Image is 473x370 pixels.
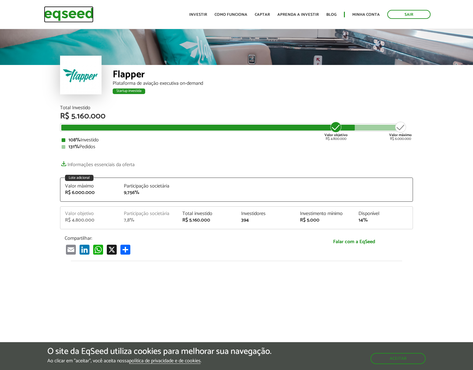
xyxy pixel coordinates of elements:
div: Participação societária [124,211,173,216]
div: 9,756% [124,190,173,195]
a: Email [65,244,77,255]
div: Lote adicional [65,175,93,181]
div: Valor máximo [65,184,115,189]
div: Participação societária [124,184,173,189]
div: R$ 6.000.000 [389,121,412,141]
div: R$ 5.160.000 [60,112,413,120]
div: Total Investido [60,105,413,110]
strong: Valor máximo [389,132,412,138]
p: Ao clicar em "aceitar", você aceita nossa . [47,358,271,364]
div: Investido [62,138,411,143]
a: Captar [255,13,270,17]
strong: 131% [68,143,79,151]
h5: O site da EqSeed utiliza cookies para melhorar sua navegação. [47,347,271,356]
div: Total investido [182,211,232,216]
a: política de privacidade e de cookies [129,359,201,364]
div: Pedidos [62,144,411,149]
a: Sair [387,10,431,19]
div: Investimento mínimo [300,211,349,216]
div: R$ 5.000 [300,218,349,223]
div: Plataforma de aviação executiva on-demand [113,81,413,86]
a: Share [119,244,132,255]
a: Investir [189,13,207,17]
strong: Valor objetivo [324,132,348,138]
a: WhatsApp [92,244,104,255]
a: Falar com a EqSeed [300,235,408,248]
div: R$ 4.800.000 [65,218,115,223]
a: Informações essenciais da oferta [60,159,135,167]
div: 14% [358,218,408,223]
div: Startup investida [113,88,145,94]
div: Disponível [358,211,408,216]
div: 394 [241,218,291,223]
a: Minha conta [352,13,380,17]
button: Aceitar [371,353,426,364]
a: Como funciona [215,13,247,17]
a: X [106,244,118,255]
p: Compartilhar: [65,235,291,241]
img: EqSeed [44,6,93,23]
div: R$ 6.000.000 [65,190,115,195]
div: Investidores [241,211,291,216]
div: R$ 4.800.000 [324,121,348,141]
div: 7,8% [124,218,173,223]
div: Flapper [113,70,413,81]
div: R$ 5.160.000 [182,218,232,223]
a: Blog [326,13,336,17]
a: Aprenda a investir [277,13,319,17]
strong: 108% [68,136,80,144]
div: Valor objetivo [65,211,115,216]
a: LinkedIn [78,244,91,255]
